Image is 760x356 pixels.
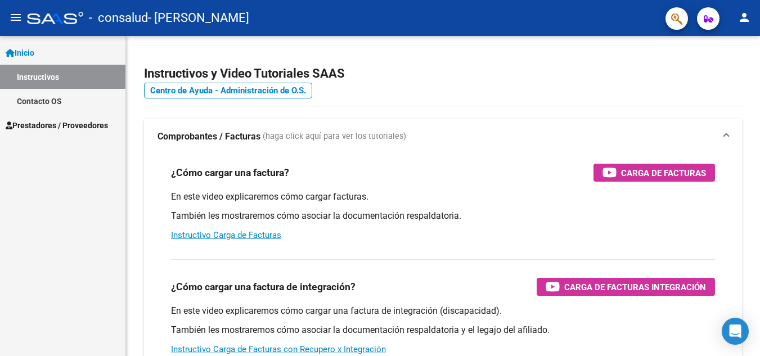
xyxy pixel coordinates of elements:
div: Open Intercom Messenger [722,318,749,345]
p: En este video explicaremos cómo cargar facturas. [171,191,715,203]
mat-expansion-panel-header: Comprobantes / Facturas (haga click aquí para ver los tutoriales) [144,119,742,155]
mat-icon: person [737,11,751,24]
h3: ¿Cómo cargar una factura de integración? [171,279,356,295]
button: Carga de Facturas [593,164,715,182]
span: Prestadores / Proveedores [6,119,108,132]
mat-icon: menu [9,11,23,24]
p: También les mostraremos cómo asociar la documentación respaldatoria. [171,210,715,222]
span: - consalud [89,6,148,30]
a: Instructivo Carga de Facturas [171,230,281,240]
button: Carga de Facturas Integración [537,278,715,296]
p: También les mostraremos cómo asociar la documentación respaldatoria y el legajo del afiliado. [171,324,715,336]
a: Centro de Ayuda - Administración de O.S. [144,83,312,98]
a: Instructivo Carga de Facturas con Recupero x Integración [171,344,386,354]
p: En este video explicaremos cómo cargar una factura de integración (discapacidad). [171,305,715,317]
span: (haga click aquí para ver los tutoriales) [263,130,406,143]
span: Inicio [6,47,34,59]
span: - [PERSON_NAME] [148,6,249,30]
h3: ¿Cómo cargar una factura? [171,165,289,181]
span: Carga de Facturas [621,166,706,180]
h2: Instructivos y Video Tutoriales SAAS [144,63,742,84]
strong: Comprobantes / Facturas [158,130,260,143]
span: Carga de Facturas Integración [564,280,706,294]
